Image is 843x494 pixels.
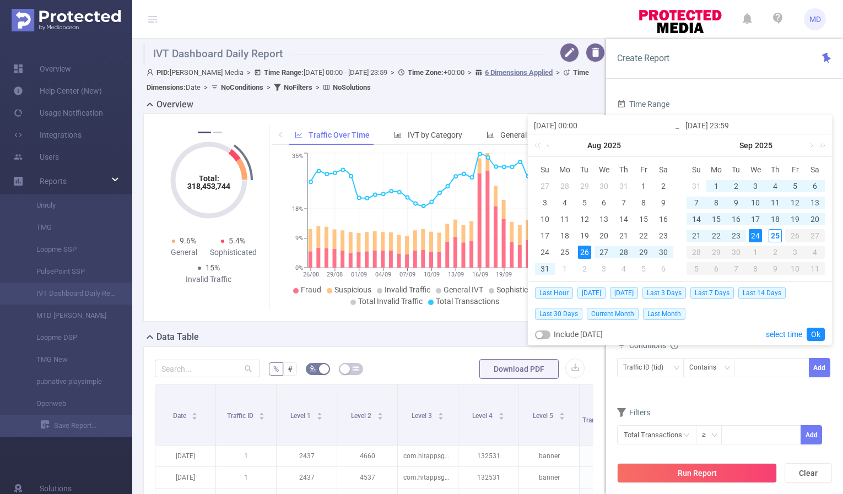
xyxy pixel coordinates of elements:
[653,178,673,194] td: August 2, 2025
[595,227,614,244] td: August 20, 2025
[578,229,591,242] div: 19
[809,358,830,377] button: Add
[292,153,303,160] tspan: 35%
[726,194,746,211] td: September 9, 2025
[595,260,614,277] td: September 3, 2025
[292,205,303,213] tspan: 18%
[634,260,653,277] td: September 5, 2025
[805,260,825,277] td: October 11, 2025
[710,213,723,226] div: 15
[805,161,825,178] th: Sat
[785,260,805,277] td: October 10, 2025
[184,274,234,285] div: Invalid Traffic
[726,165,746,175] span: Tu
[788,196,802,209] div: 12
[809,8,821,30] span: MD
[312,83,323,91] span: >
[575,161,595,178] th: Tue
[710,180,723,193] div: 1
[788,180,802,193] div: 5
[353,365,359,372] i: icon: table
[689,359,724,377] div: Contains
[614,161,634,178] th: Thu
[147,69,156,76] i: icon: user
[687,161,706,178] th: Sun
[746,246,766,259] div: 1
[444,285,483,294] span: General IVT
[156,68,170,77] b: PID:
[385,285,430,294] span: Invalid Traffic
[617,196,630,209] div: 7
[746,244,766,260] td: October 1, 2025
[159,247,209,258] div: General
[597,196,610,209] div: 6
[555,227,575,244] td: August 18, 2025
[309,131,370,139] span: Traffic Over Time
[749,213,762,226] div: 17
[785,165,805,175] span: Fr
[813,134,828,156] a: Next year (Control + right)
[724,365,731,372] i: icon: down
[198,132,211,133] button: 1
[765,161,785,178] th: Thu
[746,165,766,175] span: We
[805,262,825,275] div: 11
[221,83,263,91] b: No Conditions
[187,182,230,191] tspan: 318,453,744
[746,211,766,227] td: September 17, 2025
[586,134,602,156] a: Aug
[801,425,822,444] button: Add
[634,161,653,178] th: Fri
[538,229,552,242] div: 17
[726,211,746,227] td: September 16, 2025
[687,178,706,194] td: August 31, 2025
[303,271,319,278] tspan: 26/08
[738,134,754,156] a: Sep
[785,194,805,211] td: September 12, 2025
[595,161,614,178] th: Wed
[785,262,805,275] div: 10
[710,229,723,242] div: 22
[555,161,575,178] th: Mon
[538,196,552,209] div: 3
[575,244,595,260] td: August 26, 2025
[575,227,595,244] td: August 19, 2025
[765,165,785,175] span: Th
[595,165,614,175] span: We
[690,180,703,193] div: 31
[634,227,653,244] td: August 22, 2025
[22,393,119,415] a: Openweb
[408,68,444,77] b: Time Zone:
[687,262,706,275] div: 5
[805,165,825,175] span: Sa
[464,68,475,77] span: >
[535,227,555,244] td: August 17, 2025
[13,102,103,124] a: Usage Notification
[578,196,591,209] div: 5
[685,119,826,132] input: End date
[657,229,670,242] div: 23
[387,68,398,77] span: >
[726,178,746,194] td: September 2, 2025
[147,68,589,91] span: [PERSON_NAME] Media [DATE] 00:00 - [DATE] 23:59 +00:00
[637,213,650,226] div: 15
[623,359,671,377] div: Traffic ID (tid)
[555,211,575,227] td: August 11, 2025
[578,246,591,259] div: 26
[805,227,825,244] td: September 27, 2025
[472,271,488,278] tspan: 16/09
[22,194,119,216] a: Unruly
[40,170,67,192] a: Reports
[785,229,805,242] div: 26
[769,213,782,226] div: 18
[706,227,726,244] td: September 22, 2025
[535,211,555,227] td: August 10, 2025
[769,180,782,193] div: 4
[617,246,630,259] div: 28
[746,227,766,244] td: September 24, 2025
[785,161,805,178] th: Fri
[749,229,762,242] div: 24
[555,194,575,211] td: August 4, 2025
[754,134,774,156] a: 2025
[41,415,132,437] a: Save Report...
